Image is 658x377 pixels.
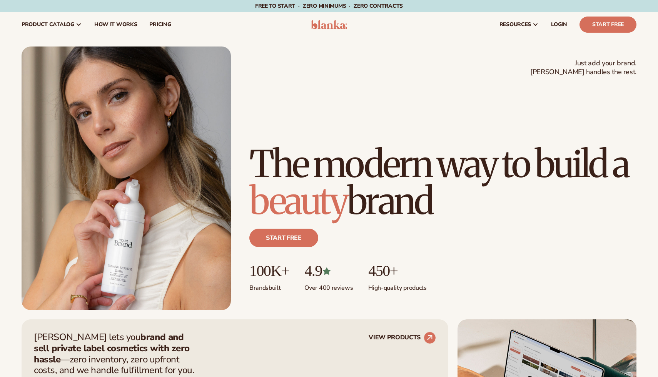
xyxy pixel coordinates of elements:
a: product catalog [15,12,88,37]
img: logo [311,20,347,29]
p: Over 400 reviews [304,279,353,292]
p: 450+ [368,262,426,279]
a: resources [493,12,545,37]
span: pricing [149,22,171,28]
img: Female holding tanning mousse. [22,47,231,310]
a: Start free [249,229,318,247]
p: 100K+ [249,262,289,279]
p: [PERSON_NAME] lets you —zero inventory, zero upfront costs, and we handle fulfillment for you. [34,332,199,376]
span: resources [499,22,531,28]
a: Start Free [580,17,636,33]
span: LOGIN [551,22,567,28]
span: Free to start · ZERO minimums · ZERO contracts [255,2,403,10]
a: pricing [143,12,177,37]
span: product catalog [22,22,74,28]
p: High-quality products [368,279,426,292]
a: How It Works [88,12,144,37]
span: beauty [249,178,347,224]
a: LOGIN [545,12,573,37]
a: VIEW PRODUCTS [369,332,436,344]
strong: brand and sell private label cosmetics with zero hassle [34,331,190,365]
h1: The modern way to build a brand [249,146,636,219]
p: Brands built [249,279,289,292]
span: Just add your brand. [PERSON_NAME] handles the rest. [530,59,636,77]
span: How It Works [94,22,137,28]
p: 4.9 [304,262,353,279]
